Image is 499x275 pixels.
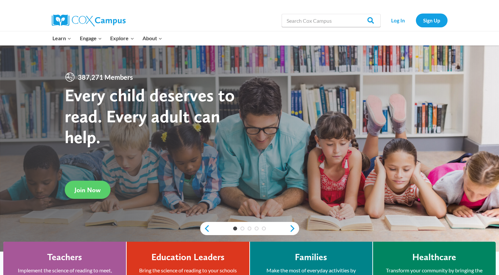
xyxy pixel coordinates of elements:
img: Cox Campus [52,15,126,26]
span: Join Now [75,186,101,194]
a: 4 [255,227,259,230]
span: 387,271 Members [75,72,136,82]
a: 2 [240,227,244,230]
a: next [289,225,299,232]
h4: Teachers [47,252,82,263]
a: Log In [384,14,413,27]
h4: Education Leaders [151,252,225,263]
a: 1 [233,227,237,230]
a: 5 [262,227,266,230]
span: Learn [52,34,71,43]
input: Search Cox Campus [282,14,381,27]
a: Join Now [65,181,110,199]
nav: Secondary Navigation [384,14,448,27]
span: About [142,34,162,43]
nav: Primary Navigation [48,31,167,45]
a: Sign Up [416,14,448,27]
strong: Every child deserves to read. Every adult can help. [65,84,235,147]
span: Explore [110,34,134,43]
h4: Healthcare [412,252,456,263]
span: Engage [80,34,102,43]
div: content slider buttons [200,222,299,235]
a: 3 [248,227,252,230]
a: previous [200,225,210,232]
h4: Families [295,252,327,263]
